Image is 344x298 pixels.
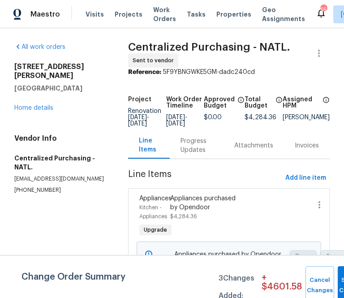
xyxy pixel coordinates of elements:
div: 554 [320,5,327,14]
div: 5F9YBNGWKE5GM-dadc240cd [128,68,330,77]
span: Sent to vendor [133,56,177,65]
span: Renovation [128,108,161,127]
div: Progress Updates [181,137,213,155]
h5: Assigned HPM [283,96,320,109]
span: Maestro [30,10,60,19]
span: Properties [216,10,251,19]
a: All work orders [14,44,65,50]
span: Cancel Changes [310,275,330,296]
p: [EMAIL_ADDRESS][DOMAIN_NAME] [14,175,107,183]
span: Geo Assignments [262,5,305,23]
span: $0.00 [204,114,222,121]
div: Appliances purchased by Opendoor [170,194,242,212]
h5: Approved Budget [204,96,235,109]
h5: [GEOGRAPHIC_DATA] [14,84,107,93]
div: Invoices [295,141,319,150]
h4: Vendor Info [14,134,107,143]
button: Add line item [282,170,330,186]
span: Add line item [285,173,326,184]
span: The total cost of line items that have been approved by both Opendoor and the Trade Partner. This... [237,96,245,114]
span: Kitchen - Appliances [139,205,167,219]
h5: Centralized Purchasing - NATL. [14,154,107,172]
h5: Project [128,96,151,103]
span: The total cost of line items that have been proposed by Opendoor. This sum includes line items th... [275,96,283,114]
span: Line Items [128,170,282,186]
span: [DATE] [128,114,147,121]
span: $4,284.36 [170,214,197,219]
span: Upgrade [140,225,171,234]
span: [DATE] [166,121,185,127]
h2: [STREET_ADDRESS][PERSON_NAME] [14,62,107,80]
span: Projects [115,10,142,19]
b: Reference: [128,69,161,75]
p: [PHONE_NUMBER] [14,186,107,194]
h5: Work Order Timeline [166,96,204,109]
span: [DATE] [166,114,185,121]
span: [DATE] [128,121,147,127]
span: Visits [86,10,104,19]
span: $4,284.36 [245,114,276,121]
button: Deny [289,250,317,263]
span: Appliances purchased by Opendoor [174,250,284,259]
span: Tasks [187,11,206,17]
span: Appliances [139,195,172,202]
span: - [166,114,187,127]
a: Home details [14,105,53,111]
span: - [128,114,149,127]
div: Line Items [139,136,159,154]
div: Attachments [234,141,273,150]
div: [PERSON_NAME] [283,114,330,121]
span: Work Orders [153,5,176,23]
h5: Total Budget [245,96,273,109]
span: The hpm assigned to this work order. [322,96,330,114]
span: Centralized Purchasing - NATL. [128,42,290,52]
